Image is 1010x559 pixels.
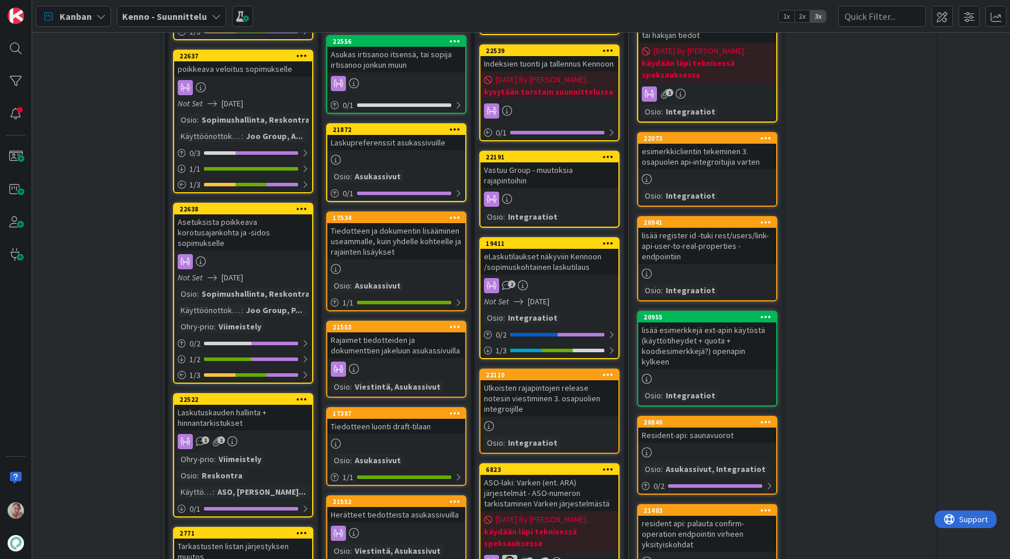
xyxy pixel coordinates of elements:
div: 21403 [644,506,776,515]
div: resident api: palauta confirm-operation endpointin virheen yksityiskohdat [638,516,776,552]
div: 6823ASO-laki: Varken (ent. ARA) järjestelmät - ASO-numeron tarkistaminen Varken järjestelmästä [480,464,618,511]
div: Sopimushallinta, Reskontra [199,287,313,300]
div: Integraatiot [505,210,561,223]
b: Kenno - Suunnittelu [122,11,207,22]
span: : [350,279,352,292]
span: 0 / 1 [343,188,354,200]
div: 21552 [333,498,465,506]
div: Joo Group, A... [243,130,306,143]
div: Integraatiot [663,105,718,118]
div: Integraatiot [505,436,561,449]
div: Integraatiot [663,389,718,402]
div: Käyttöönottokriittisyys [178,485,213,498]
div: 22638Asetuksista poikkeava korotusajankohta ja -sidos sopimukselle [174,204,312,251]
span: 1 / 2 [189,353,200,366]
span: : [661,389,663,402]
div: 22637 [179,52,312,60]
div: 21553 [327,322,465,332]
span: 3x [810,11,826,22]
span: [DATE] By [PERSON_NAME]... [653,45,749,57]
div: 22110Ulkoisten rajapintojen release notesin viestiminen 3. osapuolien integroijille [480,370,618,416]
div: Integraatiot [505,311,561,324]
a: 19411eLaskutilaukset näkyviin Kennoon /sopimuskohtainen laskutilausNot Set[DATE]Osio:Integraatiot... [479,237,620,359]
div: lisää register id -tuki rest/users/link-api-user-to-real-properties -endpointiin [638,228,776,264]
div: 22191Vastuu Group - muutoksia rajapintoihin [480,152,618,188]
img: SL [8,502,24,519]
div: 17387Tiedotteen luonti draft-tilaan [327,408,465,434]
div: 21403 [638,505,776,516]
a: 20941lisää register id -tuki rest/users/link-api-user-to-real-properties -endpointiinOsio:Integra... [637,216,777,301]
span: 1 [202,436,209,444]
span: : [503,210,505,223]
span: [DATE] [222,98,243,110]
span: 1 [217,436,225,444]
div: 21553 [333,323,465,331]
div: Viimeistely [216,453,264,466]
div: 21872Laskupreferenssit asukassivuille [327,124,465,150]
div: Osio [331,279,350,292]
div: Vastuu Group - muutoksia rajapintoihin [480,162,618,188]
div: 22637 [174,51,312,61]
span: 2 [508,280,516,288]
span: [DATE] [528,296,549,308]
div: 19411 [480,238,618,249]
div: Viestintä, Asukassivut [352,544,444,557]
input: Quick Filter... [838,6,926,27]
span: 0 / 1 [189,503,200,515]
div: 22638 [179,205,312,213]
a: 22638Asetuksista poikkeava korotusajankohta ja -sidos sopimukselleNot Set[DATE]Osio:Sopimushallin... [173,203,313,384]
div: 22191 [486,153,618,161]
div: 22556Asukas irtisanoo itsensä, tai sopija irtisanoo jonkun muun [327,36,465,72]
div: Osio [178,113,197,126]
div: Asetuksista poikkeava korotusajankohta ja -sidos sopimukselle [174,214,312,251]
span: 0 / 3 [189,147,200,159]
span: : [197,469,199,482]
div: 17534Tiedotteen ja dokumentin lisääminen useammalle, kuin yhdelle kohteelle ja rajainten lisäykset [327,213,465,259]
div: Integraatiot [663,189,718,202]
div: 20840 [638,417,776,428]
span: 0 / 2 [496,329,507,341]
div: Ohry-prio [178,453,214,466]
span: 0 / 1 [496,127,507,139]
div: 20955 [638,312,776,322]
span: [DATE] By [PERSON_NAME]... [496,74,592,86]
div: 21552 [327,496,465,507]
div: Tiedotteen ja dokumentin lisääminen useammalle, kuin yhdelle kohteelle ja rajainten lisäykset [327,223,465,259]
span: 1 / 3 [189,369,200,381]
span: Kanban [60,9,92,23]
div: Käyttöönottokriittisyys [178,130,241,143]
div: 22073esimerkkiclientin tekeminen 3. osapuolen api-integroitujia varten [638,133,776,169]
div: 17534 [333,214,465,222]
div: Asukas irtisanoo itsensä, tai sopija irtisanoo jonkun muun [327,47,465,72]
img: avatar [8,535,24,551]
a: 22073esimerkkiclientin tekeminen 3. osapuolen api-integroitujia vartenOsio:Integraatiot [637,132,777,207]
a: 22556Asukas irtisanoo itsensä, tai sopija irtisanoo jonkun muun0/1 [326,35,466,114]
div: 22110 [480,370,618,380]
div: Osio [484,436,503,449]
div: Ohry-prio [178,320,214,333]
div: Resident-api: saunavuorot [638,428,776,443]
div: 0/3 [174,146,312,161]
div: 0/2 [638,479,776,494]
span: : [350,454,352,467]
i: Not Set [178,272,203,283]
a: 20955lisää esimerkkejä ext-apin käytöstä (käyttötiheydet + quota + koodiesimerkkejä?) openapin ky... [637,311,777,407]
div: Integraatiot [663,284,718,297]
span: [DATE] [222,272,243,284]
div: 22073 [638,133,776,144]
div: Asukassivut [352,279,404,292]
span: 1 / 1 [189,163,200,175]
span: : [661,105,663,118]
div: 22522Laskutuskauden hallinta + hinnantarkistukset [174,394,312,430]
span: [DATE] By [PERSON_NAME]... [496,513,592,526]
div: Osio [642,105,661,118]
div: Joo Group, P... [243,304,305,317]
div: 22073 [644,134,776,143]
div: 22556 [327,36,465,47]
a: 17387Tiedotteen luonti draft-tilaanOsio:Asukassivut1/1 [326,407,466,486]
a: 22522Laskutuskauden hallinta + hinnantarkistuksetOhry-prio:ViimeistelyOsio:ReskontraKäyttöönottok... [173,393,313,518]
div: 0/1 [174,502,312,516]
div: 1/1 [174,162,312,176]
div: Herätteet tiedotteista asukassivuilla [327,507,465,522]
div: 6823 [486,466,618,474]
